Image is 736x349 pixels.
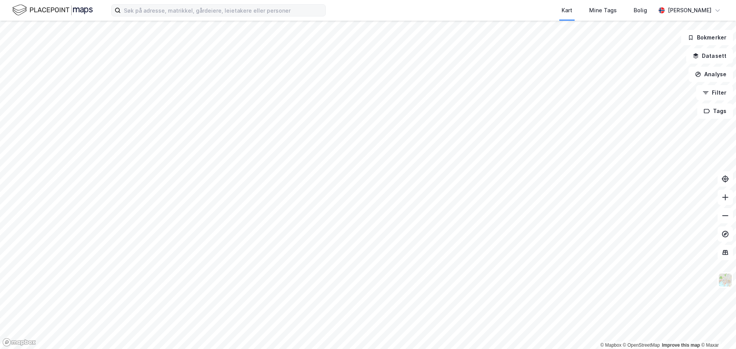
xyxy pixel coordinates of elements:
img: Z [718,273,733,287]
button: Tags [697,103,733,119]
a: Mapbox [600,342,621,348]
button: Bokmerker [681,30,733,45]
input: Søk på adresse, matrikkel, gårdeiere, leietakere eller personer [121,5,325,16]
a: Improve this map [662,342,700,348]
div: Mine Tags [589,6,617,15]
iframe: Chat Widget [698,312,736,349]
a: Mapbox homepage [2,338,36,347]
div: Kart [562,6,572,15]
button: Filter [696,85,733,100]
button: Analyse [688,67,733,82]
div: Kontrollprogram for chat [698,312,736,349]
div: [PERSON_NAME] [668,6,711,15]
button: Datasett [686,48,733,64]
div: Bolig [634,6,647,15]
a: OpenStreetMap [623,342,660,348]
img: logo.f888ab2527a4732fd821a326f86c7f29.svg [12,3,93,17]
